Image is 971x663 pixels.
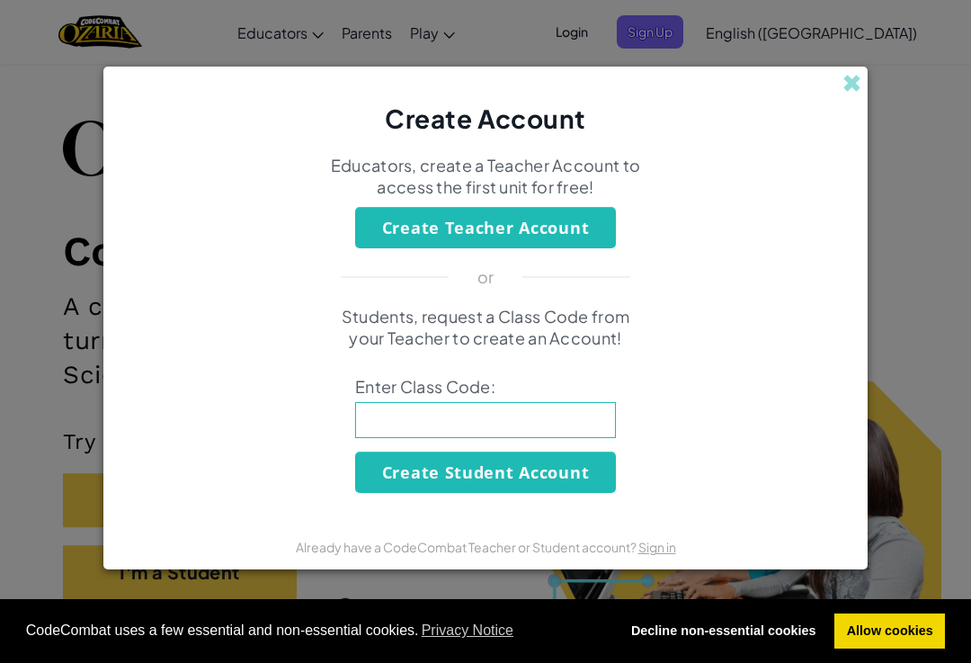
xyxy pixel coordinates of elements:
a: learn more about cookies [419,617,517,644]
p: Educators, create a Teacher Account to access the first unit for free! [328,155,643,198]
button: Create Teacher Account [355,207,616,248]
span: Enter Class Code: [355,376,616,398]
p: or [477,266,494,288]
span: CodeCombat uses a few essential and non-essential cookies. [26,617,605,644]
button: Create Student Account [355,452,616,493]
p: Students, request a Class Code from your Teacher to create an Account! [328,306,643,349]
a: allow cookies [834,614,945,650]
span: Already have a CodeCombat Teacher or Student account? [296,539,638,555]
a: deny cookies [619,614,828,650]
span: Create Account [385,103,586,134]
a: Sign in [638,539,676,555]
